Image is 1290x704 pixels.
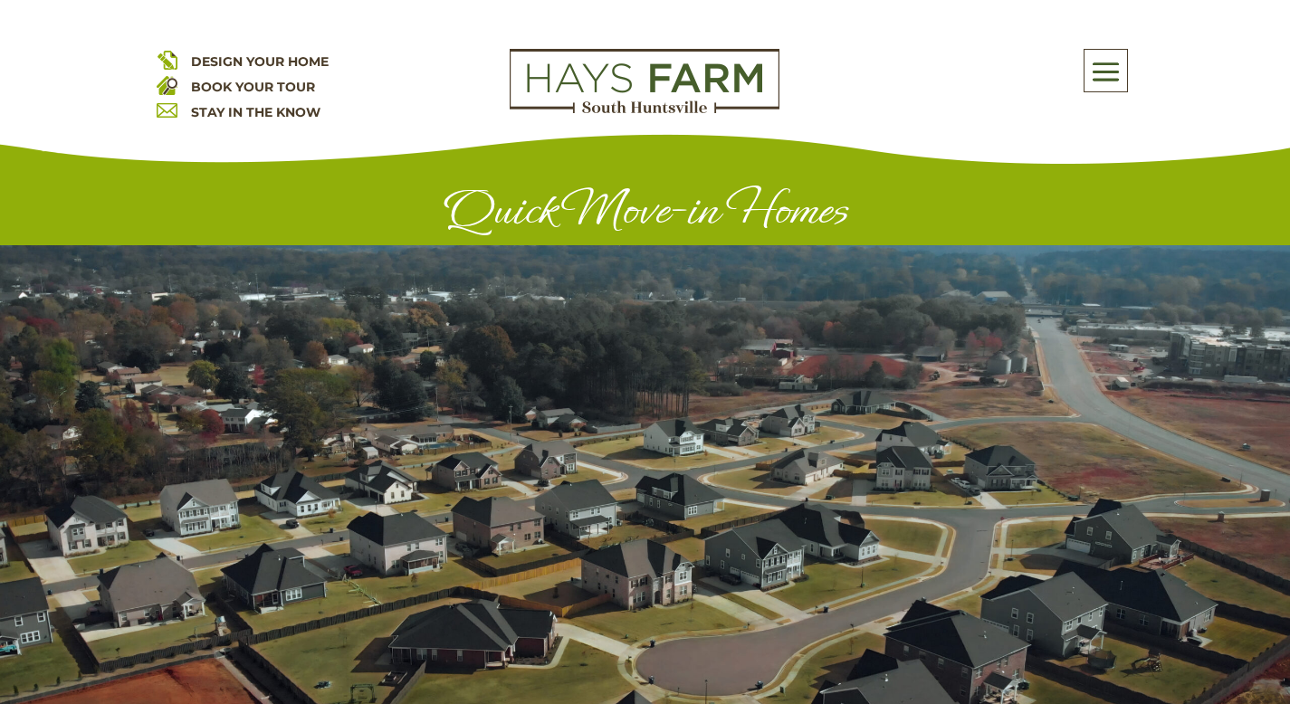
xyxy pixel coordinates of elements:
a: STAY IN THE KNOW [191,104,320,120]
h1: Quick Move-in Homes [157,183,1134,245]
a: hays farm homes huntsville development [510,101,779,118]
img: Logo [510,49,779,114]
img: book your home tour [157,74,177,95]
a: BOOK YOUR TOUR [191,79,315,95]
